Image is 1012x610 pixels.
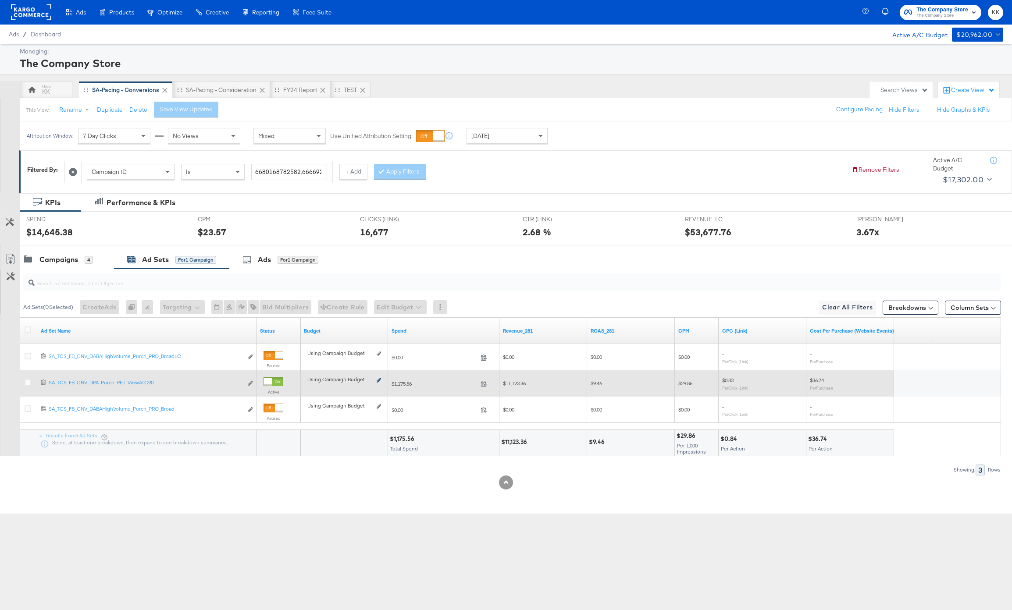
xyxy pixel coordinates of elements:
[678,380,692,387] span: $29.86
[945,301,1001,315] button: Column Sets
[722,377,734,383] span: $0.83
[360,226,388,238] div: 16,677
[307,402,374,409] div: Using Campaign Budget
[49,379,243,388] a: SA_TCS_FB_CNV_DPA_Purch_RET_ViewATC90
[722,403,724,410] span: -
[390,445,418,452] span: Total Spend
[344,86,357,94] div: TEST
[808,435,830,443] div: $36.74
[307,350,374,357] div: Using Campaign Budget
[45,198,61,208] div: KPIs
[31,31,61,38] a: Dashboard
[392,354,477,361] span: $0.00
[591,380,602,387] span: $9.46
[722,327,803,334] a: The average cost for each link click you've received from your ad.
[501,438,530,446] div: $11,123.36
[392,327,496,334] a: The total amount spent to date.
[976,465,985,475] div: 3
[916,5,968,14] span: The Company Store
[126,300,142,314] div: 0
[129,106,147,114] button: Delete
[49,405,243,412] div: SA_TCS_FB_CNV_DABAHighVolume_Purch_PRO_Broad
[142,255,169,265] div: Ad Sets
[503,354,514,360] span: $0.00
[883,301,938,315] button: Breakdowns
[678,354,690,360] span: $0.00
[76,9,86,16] span: Ads
[264,415,283,421] label: Paused
[810,403,812,410] span: -
[523,215,588,223] span: CTR (LINK)
[9,31,19,38] span: Ads
[503,406,514,413] span: $0.00
[307,376,374,383] div: Using Campaign Budget
[35,271,910,288] input: Search Ad Set Name, ID or Objective
[92,168,127,176] span: Campaign ID
[722,351,724,357] span: -
[685,226,731,238] div: $53,677.76
[49,353,243,362] a: SA_TCS_FB_CNV_DABAHighVolume_Purch_PRO_BroadLC
[26,226,73,238] div: $14,645.38
[252,9,279,16] span: Reporting
[471,132,489,140] span: [DATE]
[392,407,477,413] span: $0.00
[278,256,318,264] div: for 1 Campaign
[26,133,74,139] div: Attribution Window:
[49,353,243,360] div: SA_TCS_FB_CNV_DABAHighVolume_Purch_PRO_BroadLC
[677,442,706,455] span: Per 1,000 Impressions
[85,256,93,264] div: 4
[678,406,690,413] span: $0.00
[991,7,1000,18] span: KK
[264,389,283,395] label: Active
[721,445,745,452] span: Per Action
[856,226,879,238] div: 3.67x
[335,87,340,92] div: Drag to reorder tab
[330,132,413,140] label: Use Unified Attribution Setting:
[260,327,297,334] a: Shows the current state of your Ad Set.
[26,215,92,223] span: SPEND
[27,166,58,174] div: Filtered By:
[822,302,873,313] span: Clear All Filters
[20,47,1001,56] div: Managing:
[916,12,968,19] span: The Company Store
[283,86,317,94] div: FY24 Report
[206,9,229,16] span: Creative
[987,467,1001,473] div: Rows
[503,380,526,387] span: $11,123.36
[810,359,833,364] sub: Per Purchase
[83,132,116,140] span: 7 Day Clicks
[53,102,99,118] button: Rename
[953,467,976,473] div: Showing:
[830,102,889,117] button: Configure Pacing
[173,132,199,140] span: No Views
[677,432,698,440] div: $29.86
[722,385,748,390] sub: Per Click (Link)
[109,9,134,16] span: Products
[810,327,894,334] a: The average cost for each purchase tracked by your Custom Audience pixel on your website after pe...
[360,215,426,223] span: CLICKS (LINK)
[198,226,226,238] div: $23.57
[720,435,740,443] div: $0.84
[107,198,175,208] div: Performance & KPIs
[933,156,981,172] div: Active A/C Budget
[339,164,367,180] button: + Add
[186,168,191,176] span: Is
[23,303,73,311] div: Ad Sets ( 0 Selected)
[264,363,283,369] label: Paused
[198,215,264,223] span: CPM
[880,86,928,94] div: Search Views
[177,87,182,92] div: Drag to reorder tab
[678,327,715,334] a: The average cost you've paid to have 1,000 impressions of your ad.
[303,9,331,16] span: Feed Suite
[900,5,981,20] button: The Company StoreThe Company Store
[856,215,922,223] span: [PERSON_NAME]
[20,56,1001,71] div: The Company Store
[951,86,995,95] div: Create View
[49,405,243,415] a: SA_TCS_FB_CNV_DABAHighVolume_Purch_PRO_Broad
[97,106,123,114] button: Duplicate
[883,28,948,41] div: Active A/C Budget
[852,166,899,174] button: Remove Filters
[988,5,1003,20] button: KK
[392,380,477,387] span: $1,175.56
[591,327,671,334] a: ROAS_281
